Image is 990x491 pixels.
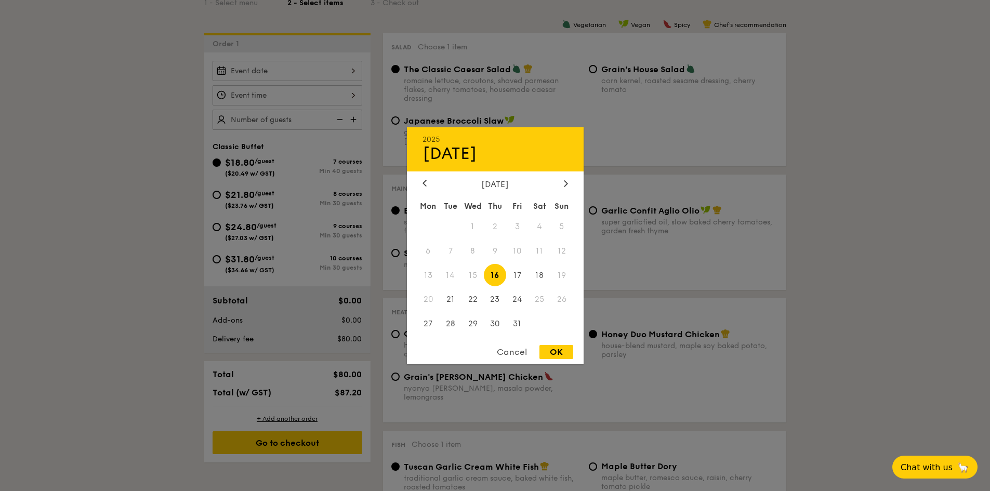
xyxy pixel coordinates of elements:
span: 3 [506,215,529,237]
span: 31 [506,313,529,335]
div: Sun [551,196,573,215]
div: [DATE] [423,179,568,189]
span: 8 [461,240,484,262]
span: 25 [529,288,551,311]
div: 2025 [423,135,568,143]
span: 28 [439,313,461,335]
span: 17 [506,264,529,286]
span: 23 [484,288,506,311]
span: 14 [439,264,461,286]
span: 29 [461,313,484,335]
span: 22 [461,288,484,311]
div: Wed [461,196,484,215]
span: 12 [551,240,573,262]
span: 4 [529,215,551,237]
span: 21 [439,288,461,311]
div: Cancel [486,345,537,359]
div: OK [539,345,573,359]
span: 24 [506,288,529,311]
div: Sat [529,196,551,215]
span: 🦙 [957,461,969,473]
span: 7 [439,240,461,262]
span: 9 [484,240,506,262]
button: Chat with us🦙 [892,456,978,479]
span: 6 [417,240,440,262]
span: 27 [417,313,440,335]
span: 1 [461,215,484,237]
span: 5 [551,215,573,237]
div: Fri [506,196,529,215]
span: 13 [417,264,440,286]
span: 18 [529,264,551,286]
span: 11 [529,240,551,262]
span: 26 [551,288,573,311]
span: 30 [484,313,506,335]
span: Chat with us [901,462,953,472]
span: 20 [417,288,440,311]
span: 15 [461,264,484,286]
span: 2 [484,215,506,237]
span: 16 [484,264,506,286]
div: Tue [439,196,461,215]
span: 10 [506,240,529,262]
div: Thu [484,196,506,215]
div: [DATE] [423,143,568,163]
span: 19 [551,264,573,286]
div: Mon [417,196,440,215]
